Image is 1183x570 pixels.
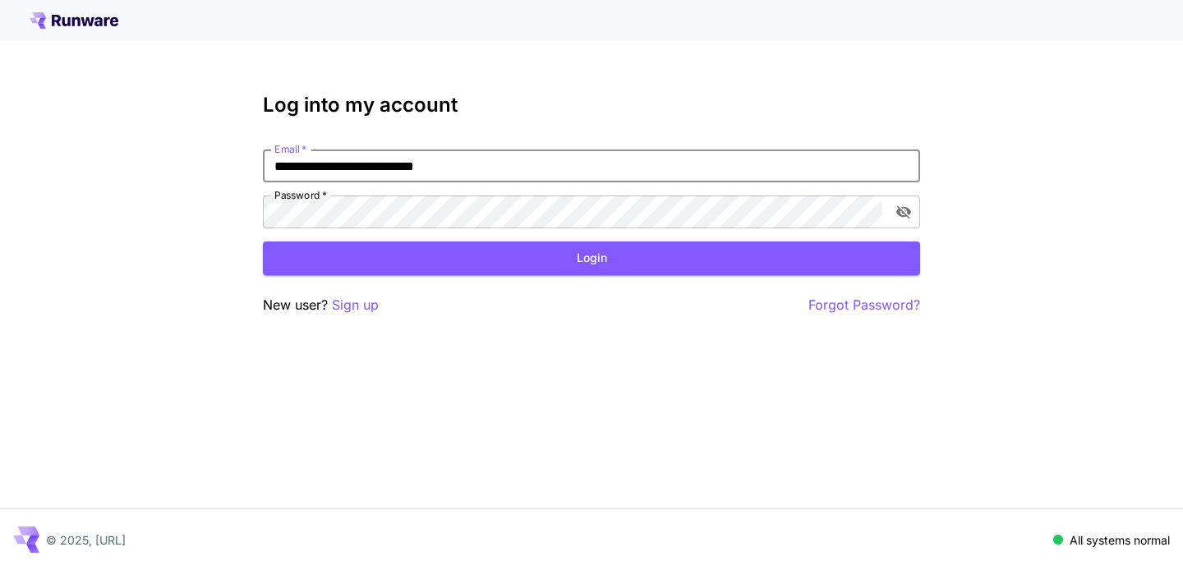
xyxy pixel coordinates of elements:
p: © 2025, [URL] [46,531,126,549]
p: New user? [263,295,379,315]
button: Sign up [332,295,379,315]
p: All systems normal [1070,531,1170,549]
label: Password [274,188,327,202]
button: toggle password visibility [889,197,918,227]
label: Email [274,142,306,156]
h3: Log into my account [263,94,920,117]
button: Forgot Password? [808,295,920,315]
button: Login [263,241,920,275]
